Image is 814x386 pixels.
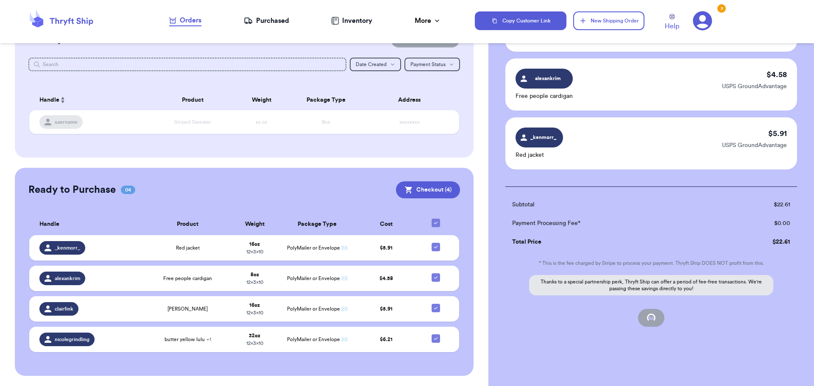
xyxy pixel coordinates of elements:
th: Product [150,90,236,110]
h2: Ready to Purchase [28,183,116,197]
div: Orders [169,15,201,25]
span: username [55,119,78,125]
span: butter yellow lulu [164,336,211,343]
input: Search [28,58,347,71]
p: USPS GroundAdvantage [722,141,787,150]
span: nicolegrindling [55,336,89,343]
td: $ 0.00 [716,214,797,233]
strong: 16 oz [249,303,260,308]
p: * This is the fee charged by Stripe to process your payment. Thryft Ship DOES NOT profit from this. [505,260,797,267]
span: PolyMailer or Envelope ✉️ [287,337,348,342]
span: 12 x 3 x 10 [246,341,263,346]
span: clairfink [55,305,73,312]
span: alexankrim [530,75,566,82]
button: Date Created [350,58,401,71]
strong: 8 oz [251,272,259,277]
p: $ 4.58 [767,69,787,81]
span: Handle [39,96,59,105]
span: alexankrim [55,275,80,282]
td: Payment Processing Fee* [505,214,716,233]
td: $ 22.61 [716,195,797,214]
a: Orders [169,15,201,26]
td: Subtotal [505,195,716,214]
span: 12 x 3 x 10 [246,249,263,254]
th: Weight [236,90,287,110]
button: New Shipping Order [573,11,644,30]
span: xx oz [256,119,268,125]
button: Checkout (4) [396,181,460,198]
span: Payment Status [410,62,446,67]
div: More [415,16,441,26]
span: Box [322,119,330,125]
strong: 32 oz [249,333,260,338]
span: PolyMailer or Envelope ✉️ [287,306,348,311]
span: [PERSON_NAME] [167,305,208,312]
th: Product [146,214,229,235]
span: + 1 [206,337,211,342]
span: 12 x 3 x 10 [246,310,263,315]
button: Sort ascending [59,95,66,105]
a: Help [665,14,679,31]
button: Payment Status [404,58,460,71]
th: Package Type [280,214,355,235]
th: Address [365,90,459,110]
span: 12 x 3 x 10 [246,280,263,285]
p: Free people cardigan [516,92,573,100]
span: Date Created [356,62,387,67]
span: $ 4.58 [379,276,393,281]
span: Help [665,21,679,31]
a: 3 [693,11,712,31]
td: Total Price [505,233,716,251]
td: $ 22.61 [716,233,797,251]
p: $ 5.91 [768,128,787,139]
span: Handle [39,220,59,229]
span: Striped Sweater [174,119,211,125]
strong: 16 oz [249,242,260,247]
span: PolyMailer or Envelope ✉️ [287,276,348,281]
p: USPS GroundAdvantage [722,82,787,91]
p: Thanks to a special partnership perk, Thryft Ship can offer a period of fee-free transactions. We... [529,275,773,295]
div: 3 [717,4,726,13]
span: xxxxxxxx [399,119,420,125]
span: $ 5.91 [380,245,393,250]
span: Red jacket [176,244,200,251]
span: $ 5.91 [380,306,393,311]
span: 04 [121,186,135,194]
span: Free people cardigan [163,275,212,282]
p: Red jacket [516,151,563,159]
th: Weight [229,214,279,235]
a: Inventory [331,16,372,26]
span: _kenmorr_ [530,133,558,141]
th: Cost [355,214,418,235]
th: Package Type [287,90,365,110]
a: Purchased [244,16,289,26]
span: $ 6.21 [380,337,393,342]
button: Copy Customer Link [475,11,566,30]
span: _kenmorr_ [55,244,80,251]
span: PolyMailer or Envelope ✉️ [287,245,348,250]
